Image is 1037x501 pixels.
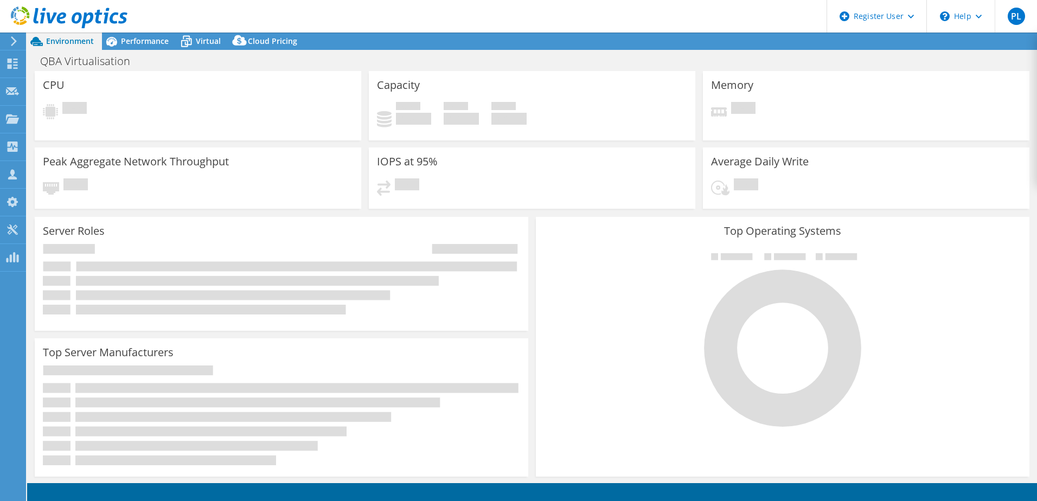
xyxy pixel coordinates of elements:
h3: Top Server Manufacturers [43,346,174,358]
span: PL [1008,8,1025,25]
h3: Server Roles [43,225,105,237]
h3: Memory [711,79,753,91]
h4: 0 GiB [444,113,479,125]
h3: Average Daily Write [711,156,809,168]
span: Free [444,102,468,113]
span: Environment [46,36,94,46]
span: Pending [734,178,758,193]
svg: \n [940,11,950,21]
h4: 0 GiB [491,113,527,125]
span: Total [491,102,516,113]
h1: QBA Virtualisation [35,55,147,67]
span: Cloud Pricing [248,36,297,46]
span: Performance [121,36,169,46]
span: Pending [731,102,756,117]
h4: 0 GiB [396,113,431,125]
span: Pending [62,102,87,117]
span: Pending [63,178,88,193]
h3: IOPS at 95% [377,156,438,168]
h3: Peak Aggregate Network Throughput [43,156,229,168]
h3: CPU [43,79,65,91]
span: Used [396,102,420,113]
h3: Top Operating Systems [544,225,1021,237]
span: Virtual [196,36,221,46]
h3: Capacity [377,79,420,91]
span: Pending [395,178,419,193]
